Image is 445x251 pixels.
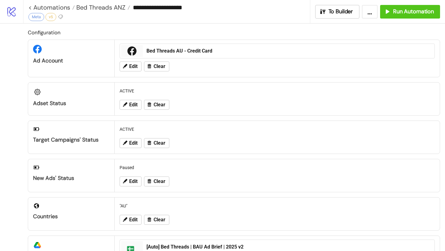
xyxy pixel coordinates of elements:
a: < Automations [28,4,75,11]
div: v5 [45,13,56,21]
span: Clear [154,217,165,223]
div: Bed Threads AU - Credit Card [146,48,431,54]
span: Edit [129,140,138,146]
div: Meta [28,13,44,21]
button: Clear [144,62,169,71]
div: Target Campaigns' Status [33,136,109,143]
div: [Auto] Bed Threads | BAU Ad Brief | 2025 v2 [146,244,431,250]
span: Clear [154,64,165,69]
button: Clear [144,177,169,186]
button: Edit [120,215,142,225]
span: Edit [129,217,138,223]
div: Adset Status [33,100,109,107]
span: Clear [154,179,165,184]
button: Edit [120,62,142,71]
div: Countries [33,213,109,220]
span: To Builder [328,8,353,15]
button: Edit [120,100,142,110]
button: Clear [144,138,169,148]
div: Ad Account [33,57,109,64]
span: Clear [154,140,165,146]
div: New Ads' Status [33,175,109,182]
button: To Builder [315,5,360,19]
a: Bed Threads ANZ [75,4,130,11]
button: ... [362,5,378,19]
span: Edit [129,102,138,108]
span: Edit [129,179,138,184]
button: Clear [144,215,169,225]
div: ACTIVE [117,123,437,135]
button: Edit [120,177,142,186]
div: Paused [117,162,437,173]
div: ACTIVE [117,85,437,97]
h2: Configuration [28,28,440,36]
span: Clear [154,102,165,108]
button: Clear [144,100,169,110]
button: Edit [120,138,142,148]
button: Run Automation [380,5,440,19]
span: Edit [129,64,138,69]
span: Bed Threads ANZ [75,3,125,11]
div: "AU" [117,200,437,212]
span: Run Automation [393,8,434,15]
